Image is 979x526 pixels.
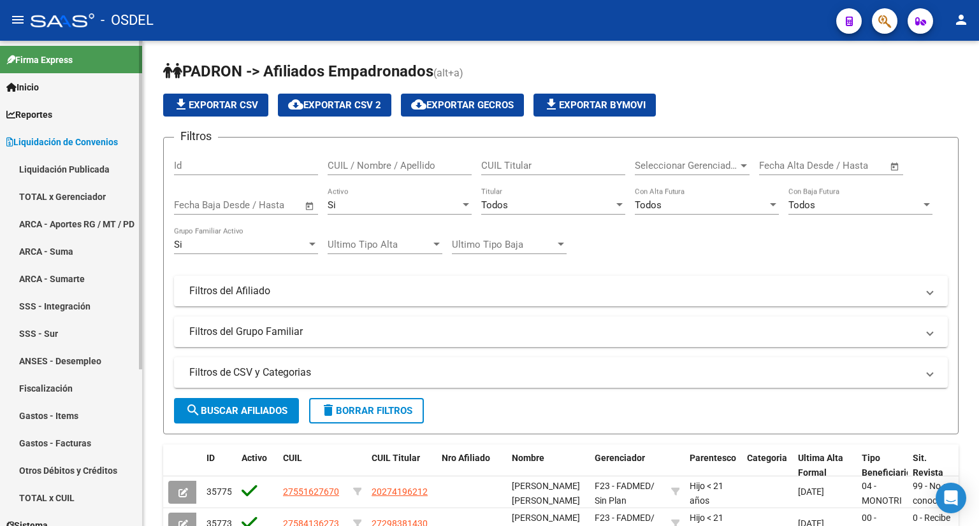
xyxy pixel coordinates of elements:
span: Todos [788,199,815,211]
mat-icon: search [185,402,201,418]
span: Parentesco [690,453,736,463]
h3: Filtros [174,127,218,145]
datatable-header-cell: Nro Afiliado [437,444,507,487]
span: Si [174,239,182,250]
span: Todos [635,199,662,211]
div: [DATE] [798,485,852,499]
span: [PERSON_NAME] [PERSON_NAME] [512,481,580,506]
span: Buscar Afiliados [185,405,287,416]
mat-icon: delete [321,402,336,418]
button: Open calendar [303,199,317,213]
mat-icon: cloud_download [411,97,426,112]
mat-panel-title: Filtros del Grupo Familiar [189,325,917,339]
input: Fecha inicio [759,160,811,171]
span: Firma Express [6,53,73,67]
mat-expansion-panel-header: Filtros del Afiliado [174,276,948,306]
mat-expansion-panel-header: Filtros del Grupo Familiar [174,316,948,347]
span: Nombre [512,453,544,463]
span: - OSDEL [101,6,154,34]
span: Sit. Revista [913,453,943,478]
span: Ultimo Tipo Baja [452,239,555,250]
div: Open Intercom Messenger [936,483,966,513]
datatable-header-cell: CUIL [278,444,348,487]
span: Gerenciador [595,453,645,463]
mat-panel-title: Filtros del Afiliado [189,284,917,298]
datatable-header-cell: Activo [236,444,278,487]
datatable-header-cell: Sit. Revista [908,444,959,487]
span: 20274196212 [372,487,428,497]
span: (alt+a) [433,67,463,79]
span: 27551627670 [283,487,339,497]
span: ID [207,453,215,463]
input: Fecha fin [237,199,299,211]
span: Todos [481,199,508,211]
button: Borrar Filtros [309,398,424,423]
datatable-header-cell: Gerenciador [590,444,666,487]
span: Exportar GECROS [411,99,514,111]
span: PADRON -> Afiliados Empadronados [163,62,433,80]
span: Activo [242,453,267,463]
input: Fecha inicio [174,199,226,211]
button: Buscar Afiliados [174,398,299,423]
mat-panel-title: Filtros de CSV y Categorias [189,366,917,380]
span: Exportar CSV [173,99,258,111]
button: Exportar CSV [163,94,268,117]
button: Exportar CSV 2 [278,94,391,117]
span: F23 - FADMED [595,481,651,491]
span: Ultimo Tipo Alta [328,239,431,250]
datatable-header-cell: Parentesco [685,444,742,487]
span: Si [328,199,336,211]
mat-icon: file_download [173,97,189,112]
button: Exportar Bymovi [533,94,656,117]
mat-expansion-panel-header: Filtros de CSV y Categorias [174,357,948,388]
span: Exportar CSV 2 [288,99,381,111]
span: Hijo < 21 años [690,481,723,506]
span: Reportes [6,108,52,122]
input: Fecha fin [822,160,884,171]
datatable-header-cell: Categoria [742,444,793,487]
datatable-header-cell: Nombre [507,444,590,487]
mat-icon: cloud_download [288,97,303,112]
mat-icon: file_download [544,97,559,112]
span: Borrar Filtros [321,405,412,416]
datatable-header-cell: Tipo Beneficiario [857,444,908,487]
button: Open calendar [888,159,903,174]
button: Exportar GECROS [401,94,524,117]
span: Seleccionar Gerenciador [635,160,738,171]
mat-icon: menu [10,12,25,27]
span: Exportar Bymovi [544,99,646,111]
span: Categoria [747,453,787,463]
span: F23 - FADMED [595,513,651,523]
span: Nro Afiliado [442,453,490,463]
datatable-header-cell: ID [201,444,236,487]
span: Tipo Beneficiario [862,453,911,478]
datatable-header-cell: Ultima Alta Formal [793,444,857,487]
span: Inicio [6,80,39,94]
span: CUIL Titular [372,453,420,463]
span: 35775 [207,487,232,497]
span: CUIL [283,453,302,463]
span: Ultima Alta Formal [798,453,843,478]
span: 04 - MONOTRIBUTISTAS [862,481,941,506]
datatable-header-cell: CUIL Titular [366,444,437,487]
span: Liquidación de Convenios [6,135,118,149]
mat-icon: person [954,12,969,27]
